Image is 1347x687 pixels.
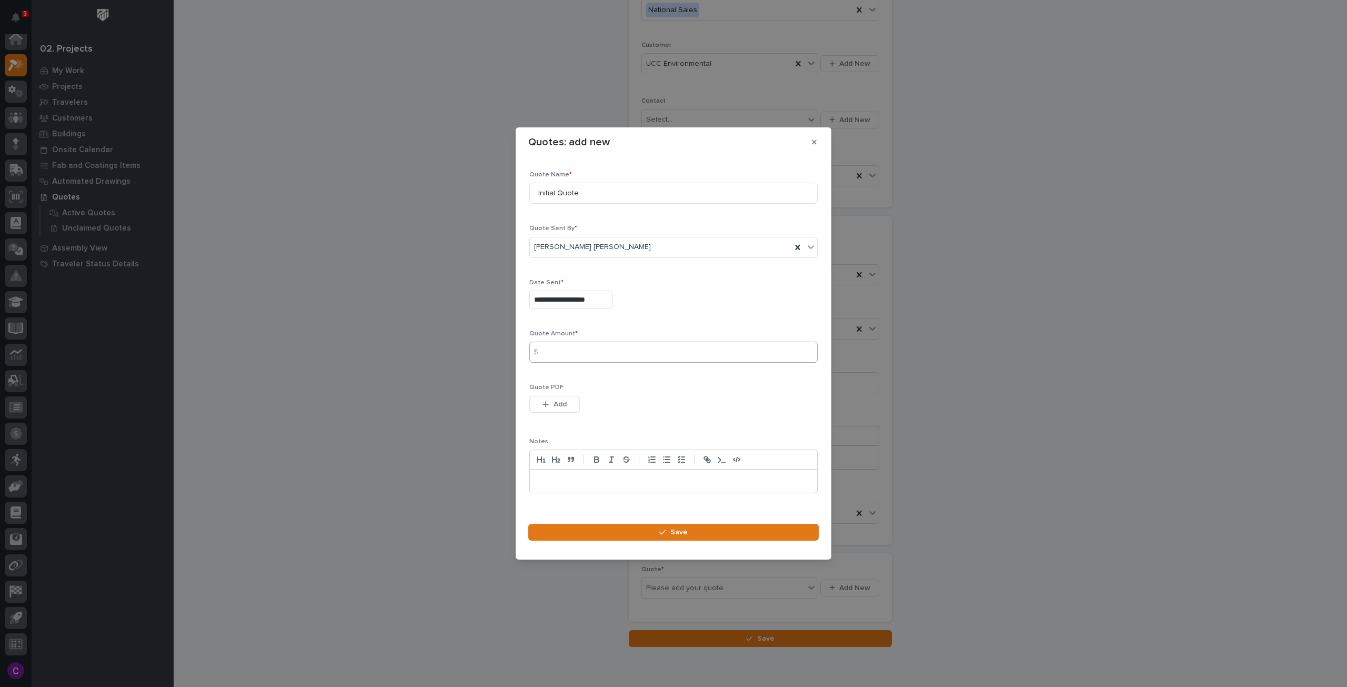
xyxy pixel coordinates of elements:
span: Quote PDF [529,384,564,391]
span: Quote Name [529,172,572,178]
span: Add [554,400,567,409]
p: Quotes: add new [528,136,610,148]
span: Date Sent [529,280,564,286]
span: Save [670,527,688,537]
div: $ [529,342,550,363]
span: [PERSON_NAME] [PERSON_NAME] [534,242,651,253]
span: Notes [529,439,548,445]
button: Add [529,396,580,413]
span: Quote Sent By [529,225,577,232]
span: Quote Amount [529,331,578,337]
button: Save [528,524,819,541]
